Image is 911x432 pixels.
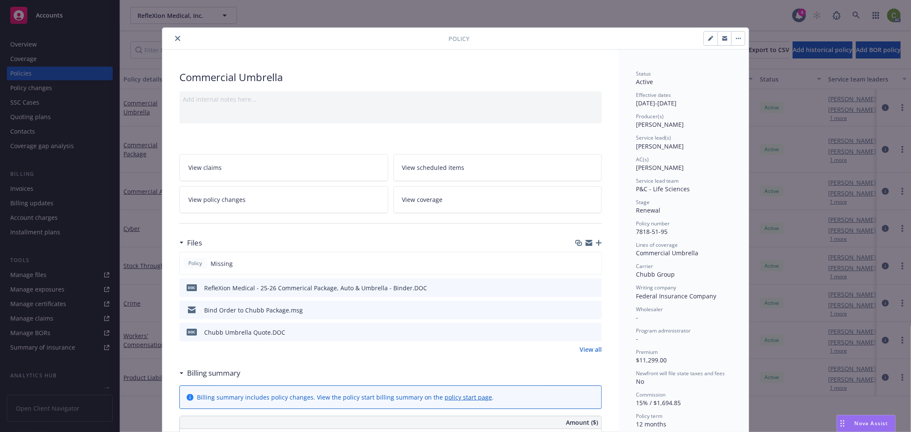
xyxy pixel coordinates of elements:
[179,368,240,379] div: Billing summary
[636,198,650,206] span: Stage
[187,237,202,248] h3: Files
[837,415,896,432] button: Nova Assist
[636,399,681,407] span: 15% / $1,694.85
[636,70,651,77] span: Status
[636,113,664,120] span: Producer(s)
[188,195,246,204] span: View policy changes
[636,356,667,364] span: $11,299.00
[591,306,598,315] button: preview file
[204,306,303,315] div: Bind Order to Chubb Package.msg
[636,120,684,128] span: [PERSON_NAME]
[188,163,222,172] span: View claims
[187,284,197,291] span: DOC
[179,70,602,85] div: Commercial Umbrella
[636,206,660,214] span: Renewal
[636,391,665,398] span: Commission
[187,329,197,335] span: DOC
[211,259,233,268] span: Missing
[183,95,598,104] div: Add internal notes here...
[591,283,598,292] button: preview file
[636,292,716,300] span: Federal Insurance Company
[187,260,204,267] span: Policy
[197,393,494,402] div: Billing summary includes policy changes. View the policy start billing summary on the .
[636,156,649,163] span: AC(s)
[636,185,690,193] span: P&C - Life Sciences
[636,412,662,420] span: Policy term
[636,348,658,356] span: Premium
[402,195,443,204] span: View coverage
[204,283,427,292] div: RefleXion Medical - 25-26 Commerical Package, Auto & Umbrella - Binder.DOC
[179,186,388,213] a: View policy changes
[448,34,469,43] span: Policy
[636,270,675,278] span: Chubb Group
[636,327,691,334] span: Program administrator
[636,220,670,227] span: Policy number
[636,284,676,291] span: Writing company
[566,418,598,427] span: Amount ($)
[636,377,644,385] span: No
[636,163,684,172] span: [PERSON_NAME]
[636,177,679,184] span: Service lead team
[187,368,240,379] h3: Billing summary
[577,328,584,337] button: download file
[179,154,388,181] a: View claims
[636,91,671,99] span: Effective dates
[636,263,653,270] span: Carrier
[179,237,202,248] div: Files
[580,345,602,354] a: View all
[636,241,678,248] span: Lines of coverage
[577,306,584,315] button: download file
[204,328,285,337] div: Chubb Umbrella Quote.DOC
[173,33,183,44] button: close
[636,228,668,236] span: 7818-51-95
[393,154,602,181] a: View scheduled items
[636,313,638,321] span: -
[837,415,848,432] div: Drag to move
[393,186,602,213] a: View coverage
[636,91,732,108] div: [DATE] - [DATE]
[636,306,663,313] span: Wholesaler
[636,134,671,141] span: Service lead(s)
[445,393,492,401] a: policy start page
[636,335,638,343] span: -
[636,249,698,257] span: Commercial Umbrella
[636,370,725,377] span: Newfront will file state taxes and fees
[591,328,598,337] button: preview file
[577,283,584,292] button: download file
[636,142,684,150] span: [PERSON_NAME]
[636,78,653,86] span: Active
[636,420,666,428] span: 12 months
[402,163,465,172] span: View scheduled items
[855,420,888,427] span: Nova Assist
